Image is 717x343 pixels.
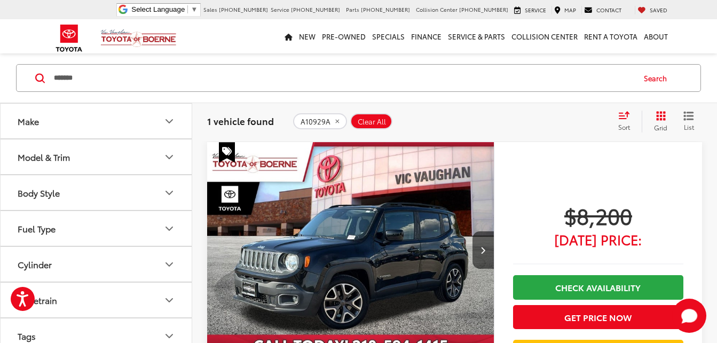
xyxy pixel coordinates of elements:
[163,115,176,128] div: Make
[358,118,386,126] span: Clear All
[191,5,198,13] span: ▼
[346,5,359,13] span: Parts
[163,330,176,342] div: Tags
[596,6,621,14] span: Contact
[18,152,70,162] div: Model & Trim
[361,5,410,13] span: [PHONE_NUMBER]
[654,123,667,132] span: Grid
[551,6,579,14] a: Map
[281,19,296,53] a: Home
[459,5,508,13] span: [PHONE_NUMBER]
[296,19,319,53] a: New
[18,295,57,305] div: Drivetrain
[1,283,193,317] button: DrivetrainDrivetrain
[472,231,494,269] button: Next image
[350,113,392,129] button: Clear All
[219,142,235,162] span: Special
[291,5,340,13] span: [PHONE_NUMBER]
[641,19,671,53] a: About
[53,65,634,91] input: Search by Make, Model, or Keyword
[271,5,289,13] span: Service
[100,29,177,48] img: Vic Vaughan Toyota of Boerne
[18,223,56,233] div: Fuel Type
[207,114,274,127] span: 1 vehicle found
[416,5,458,13] span: Collision Center
[513,275,683,299] a: Check Availability
[293,113,347,129] button: remove A10929A
[319,19,369,53] a: Pre-Owned
[301,118,330,126] span: A10929A
[1,139,193,174] button: Model & TrimModel & Trim
[408,19,445,53] a: Finance
[1,211,193,246] button: Fuel TypeFuel Type
[642,111,675,132] button: Grid View
[163,222,176,235] div: Fuel Type
[672,299,706,333] button: Toggle Chat Window
[18,188,60,198] div: Body Style
[131,5,198,13] a: Select Language​
[1,247,193,282] button: CylinderCylinder
[163,186,176,199] div: Body Style
[203,5,217,13] span: Sales
[18,116,39,126] div: Make
[513,202,683,229] span: $8,200
[675,111,702,132] button: List View
[219,5,268,13] span: [PHONE_NUMBER]
[18,259,52,269] div: Cylinder
[634,65,682,91] button: Search
[613,111,642,132] button: Select sort value
[581,19,641,53] a: Rent a Toyota
[163,151,176,163] div: Model & Trim
[618,122,630,131] span: Sort
[1,175,193,210] button: Body StyleBody Style
[650,6,667,14] span: Saved
[1,104,193,138] button: MakeMake
[525,6,546,14] span: Service
[508,19,581,53] a: Collision Center
[635,6,670,14] a: My Saved Vehicles
[163,258,176,271] div: Cylinder
[511,6,549,14] a: Service
[564,6,576,14] span: Map
[513,305,683,329] button: Get Price Now
[683,122,694,131] span: List
[445,19,508,53] a: Service & Parts: Opens in a new tab
[49,21,89,56] img: Toyota
[131,5,185,13] span: Select Language
[672,299,706,333] svg: Start Chat
[369,19,408,53] a: Specials
[187,5,188,13] span: ​
[513,234,683,245] span: [DATE] Price:
[18,331,36,341] div: Tags
[581,6,624,14] a: Contact
[163,294,176,307] div: Drivetrain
